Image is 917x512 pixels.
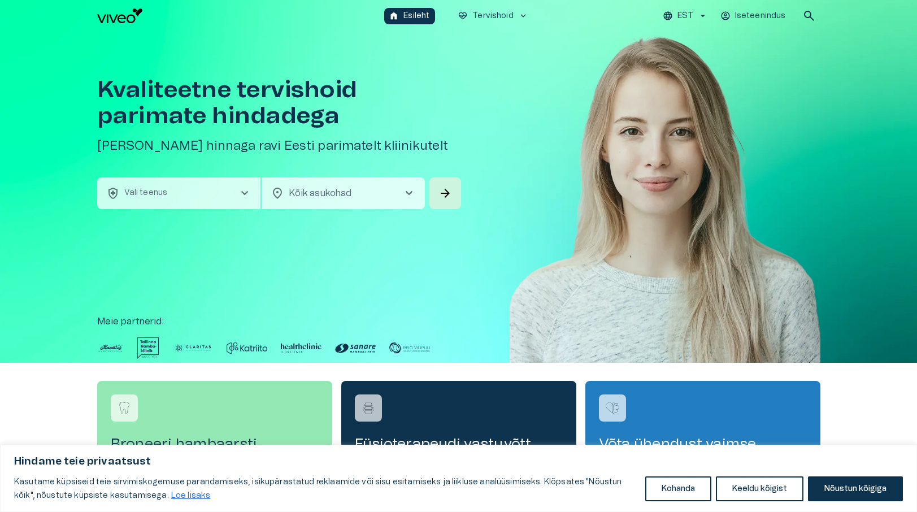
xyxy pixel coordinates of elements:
img: Võta ühendust vaimse tervise spetsialistiga logo [604,400,621,416]
img: Partner logo [172,337,213,359]
h4: Võta ühendust vaimse tervise spetsialistiga [599,435,807,471]
p: Tervishoid [472,10,514,22]
button: homeEsileht [384,8,435,24]
p: Esileht [403,10,429,22]
p: Vali teenus [124,187,168,199]
img: Woman smiling [510,32,820,397]
span: health_and_safety [106,186,120,200]
img: Partner logo [227,337,267,359]
p: Kõik asukohad [289,186,384,200]
img: Partner logo [335,337,376,359]
button: Iseteenindus [719,8,789,24]
p: EST [677,10,693,22]
button: Kohanda [645,476,711,501]
span: location_on [271,186,284,200]
button: Keeldu kõigist [716,476,803,501]
button: EST [661,8,709,24]
img: Partner logo [137,337,159,359]
p: Iseteenindus [735,10,786,22]
span: keyboard_arrow_down [518,11,528,21]
button: Search [429,177,461,209]
img: Partner logo [389,337,430,359]
button: Nõustun kõigiga [808,476,903,501]
h1: Kvaliteetne tervishoid parimate hindadega [97,77,463,129]
img: Viveo logo [97,8,142,23]
a: Navigate to service booking [97,381,332,485]
span: arrow_forward [438,186,452,200]
img: Füsioterapeudi vastuvõtt logo [360,400,377,416]
h5: [PERSON_NAME] hinnaga ravi Eesti parimatelt kliinikutelt [97,138,463,154]
p: Hindame teie privaatsust [14,455,903,468]
p: Meie partnerid : [97,315,820,328]
a: Navigate to service booking [341,381,576,485]
img: Broneeri hambaarsti konsultatsioon logo [116,400,133,416]
button: open search modal [798,5,820,27]
button: ecg_heartTervishoidkeyboard_arrow_down [453,8,533,24]
span: home [389,11,399,21]
span: ecg_heart [458,11,468,21]
span: search [802,9,816,23]
span: chevron_right [238,186,251,200]
p: Kasutame küpsiseid teie sirvimiskogemuse parandamiseks, isikupärastatud reklaamide või sisu esita... [14,475,637,502]
a: Navigate to service booking [585,381,820,485]
h4: Broneeri hambaarsti konsultatsioon [111,435,319,471]
a: Loe lisaks [171,491,211,500]
h4: Füsioterapeudi vastuvõtt [355,435,563,453]
span: chevron_right [402,186,416,200]
img: Partner logo [281,337,321,359]
button: health_and_safetyVali teenuschevron_right [97,177,260,209]
a: Navigate to homepage [97,8,380,23]
img: Partner logo [97,337,124,359]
